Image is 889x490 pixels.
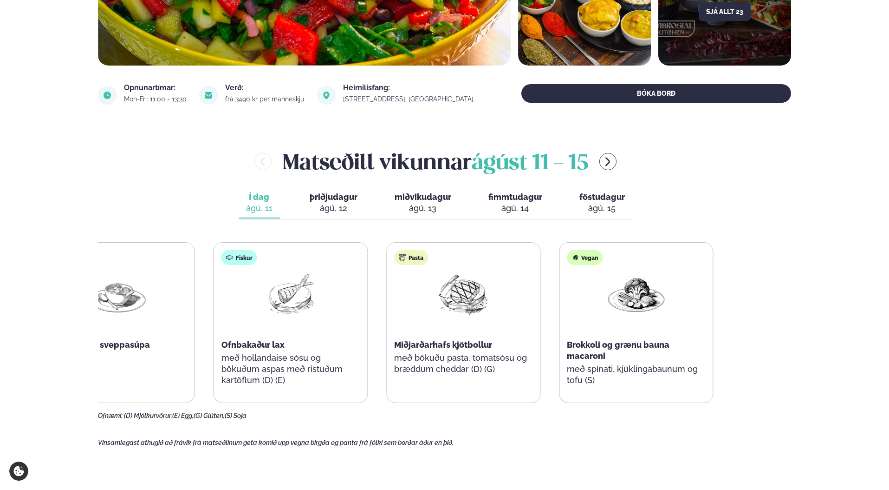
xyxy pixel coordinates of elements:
span: föstudagur [579,192,625,202]
span: (S) Soja [225,412,247,419]
img: Vegan.svg [571,254,579,261]
span: (D) Mjólkurvörur, [124,412,172,419]
img: Beef-Meat.png [434,272,493,316]
div: Mon-Fri: 11:00 - 13:30 [124,95,188,103]
span: þriðjudagur [310,192,357,202]
p: með bökuðu pasta, tómatsósu og bræddum cheddar (D) (G) [394,352,532,375]
div: ágú. 13 [395,203,451,214]
div: ágú. 14 [488,203,542,214]
button: BÓKA BORÐ [521,84,791,103]
div: Pasta [394,250,428,265]
span: (G) Glúten, [194,412,225,419]
span: ágúst 11 - 15 [472,153,588,174]
button: menu-btn-left [254,153,272,170]
img: pasta.svg [399,254,406,261]
div: Fiskur [221,250,257,265]
div: ágú. 11 [246,203,273,214]
p: (D) [48,352,187,364]
span: Vinsamlegast athugið að frávik frá matseðlinum geta komið upp vegna birgða og panta frá fólki sem... [98,439,454,446]
button: Í dag ágú. 11 [239,188,280,219]
img: fish.svg [226,254,234,261]
div: Verð: [225,84,305,92]
span: Miðjarðarhafs kjötbollur [394,340,492,350]
button: föstudagur ágú. 15 [572,188,632,219]
div: frá 3490 kr per manneskju [225,95,305,103]
button: Sjá allt 23 [699,2,751,21]
img: image alt [317,86,336,105]
img: Soup.png [88,272,148,316]
img: Fish.png [261,272,320,316]
span: Brokkoli og grænu bauna macaroni [567,340,669,361]
img: image alt [199,86,218,105]
div: ágú. 12 [310,203,357,214]
span: miðvikudagur [395,192,451,202]
p: með hollandaise sósu og bökuðum aspas með ristuðum kartöflum (D) (E) [221,352,360,386]
p: með spínati, kjúklingabaunum og tofu (S) [567,364,705,386]
a: link [343,93,475,105]
a: Cookie settings [9,462,28,481]
span: fimmtudagur [488,192,542,202]
span: (E) Egg, [172,412,194,419]
span: Rjómalöguð sveppasúpa [48,340,150,350]
div: Opnunartímar: [124,84,188,92]
div: Heimilisfang: [343,84,475,92]
span: Ofnbakaður lax [221,340,285,350]
div: Vegan [567,250,603,265]
img: image alt [98,86,117,105]
button: þriðjudagur ágú. 12 [302,188,365,219]
button: fimmtudagur ágú. 14 [481,188,550,219]
h2: Matseðill vikunnar [283,146,588,177]
span: Ofnæmi: [98,412,123,419]
span: Í dag [246,192,273,203]
button: miðvikudagur ágú. 13 [387,188,459,219]
div: ágú. 15 [579,203,625,214]
img: Vegan.png [606,272,666,316]
button: menu-btn-right [599,153,616,170]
